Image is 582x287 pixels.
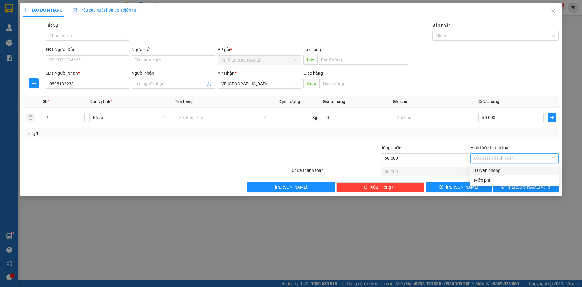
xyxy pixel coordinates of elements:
span: TẠO ĐƠN HÀNG [23,8,63,12]
div: Chưa thanh toán [291,167,380,178]
div: Tại văn phòng [474,167,555,174]
span: [PERSON_NAME] và In [508,184,550,190]
span: kg [312,113,318,122]
span: printer [501,185,505,190]
span: SL [43,99,48,104]
span: VP MỘC CHÂU [221,56,297,65]
span: Lấy [303,55,317,65]
span: Định lượng [279,99,300,104]
th: Ghi chú [390,96,476,108]
span: user-add [207,81,212,86]
div: Người nhận [132,70,215,77]
button: save[PERSON_NAME] [426,182,491,192]
span: Giá trị hàng [323,99,345,104]
button: delete [26,113,35,122]
span: Lấy hàng [303,47,321,52]
div: SĐT Người Nhận [46,70,129,77]
span: plus [29,81,38,86]
input: Ghi Chú [393,113,473,122]
button: plus [548,113,556,122]
span: Người gửi: [2,34,18,38]
span: VP [PERSON_NAME] [57,6,88,15]
span: Giao hàng [303,71,323,76]
span: Khác [93,113,166,122]
span: Yêu cầu xuất hóa đơn điện tử [72,8,136,12]
span: Xóa Thông tin [370,184,397,190]
button: printer[PERSON_NAME] và In [493,182,559,192]
span: Tổng cước [381,145,401,150]
span: [PERSON_NAME] [275,184,307,190]
label: Tác vụ [46,23,58,28]
input: VD: Bàn, Ghế [175,113,256,122]
button: deleteXóa Thông tin [336,182,425,192]
div: Miễn phí [474,177,555,183]
em: Logistics [19,19,39,24]
span: VP Nhận [218,71,235,76]
span: save [439,185,443,190]
span: Người nhận: [2,39,53,43]
span: HAIVAN [19,3,39,10]
span: Giao [303,79,319,88]
button: [PERSON_NAME] [247,182,335,192]
span: plus [23,8,28,12]
input: Dọc đường [319,79,408,88]
div: Người gửi [132,46,215,53]
span: [PERSON_NAME] [21,39,53,43]
span: close [551,9,556,14]
div: Tổng: 1 [26,130,225,137]
span: Cước hàng [478,99,499,104]
span: Tên hàng [175,99,193,104]
span: plus [549,115,556,120]
span: 0981 559 551 [59,16,88,22]
span: delete [364,185,368,190]
label: Hình thức thanh toán [470,145,511,150]
span: XUANTRANG [11,11,47,17]
span: [PERSON_NAME] [446,184,478,190]
div: SĐT Người Gửi [46,46,129,53]
span: 0978868748 [2,43,45,52]
label: Gán nhãn [432,23,451,28]
img: icon [72,8,77,13]
input: 0 [323,113,388,122]
input: Dọc đường [317,55,408,65]
span: VP HÀ NỘI [221,79,297,88]
button: Close [545,3,562,20]
button: plus [29,78,39,88]
span: Đơn vị tính [89,99,112,104]
div: VP gửi [218,46,301,53]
